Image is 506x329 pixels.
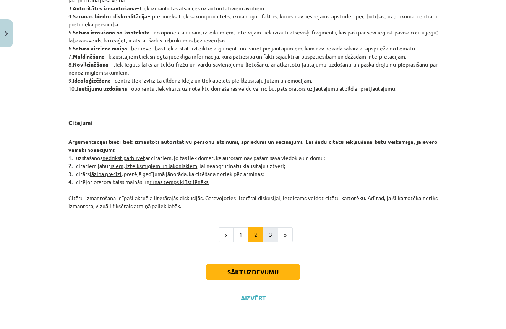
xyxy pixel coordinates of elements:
[76,85,127,92] strong: Jautājumu uzdošana
[90,170,122,177] u: jāzina precīzi
[73,61,109,68] strong: Novilcināšana
[73,13,148,20] strong: Sarunas biedru diskreditācija
[5,31,8,36] img: icon-close-lesson-0947bae3869378f0d4975bcd49f059093ad1ed9edebbc8119c70593378902aed.svg
[73,29,150,36] strong: Satura izraušana no konteksta
[238,294,268,302] button: Aizvērt
[149,178,209,185] u: runas temps kļūst lēnāks.
[68,227,438,243] nav: Page navigation example
[68,138,438,153] strong: Argumentācijai bieži tiek izmantoti autoritatīvu personu atzinumi, spriedumi un secinājumi. Lai š...
[73,53,105,60] strong: Maldināšana
[110,162,197,169] u: īsiem, izteiksmīgiem un lakoniskiem
[73,45,127,52] strong: Satura virziena maiņa
[219,227,234,243] button: «
[102,154,145,161] u: nedrīkst pārblīvēt
[68,119,93,127] strong: Citējumi
[278,227,293,243] button: »
[248,227,263,243] button: 2
[206,264,300,280] button: Sākt uzdevumu
[263,227,278,243] button: 3
[233,227,248,243] button: 1
[73,77,111,84] strong: Ideoloģizēšana
[73,5,136,11] strong: Autoritātes izmantošana
[68,130,438,210] p: 1. uzstāšanos ar citātiem, jo tas liek domāt, ka autoram nav pašam sava viedokļa un domu; 2. citā...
